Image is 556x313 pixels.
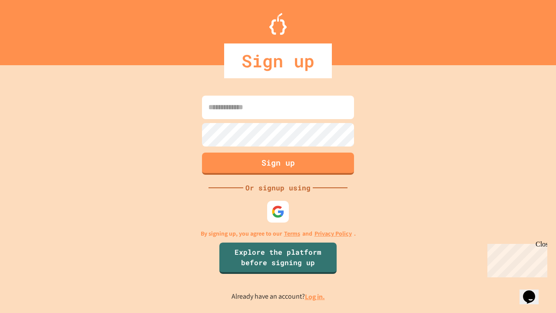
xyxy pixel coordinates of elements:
[271,205,285,218] img: google-icon.svg
[269,13,287,35] img: Logo.svg
[3,3,60,55] div: Chat with us now!Close
[219,243,337,274] a: Explore the platform before signing up
[520,278,547,304] iframe: chat widget
[232,291,325,302] p: Already have an account?
[284,229,300,238] a: Terms
[305,292,325,301] a: Log in.
[224,43,332,78] div: Sign up
[314,229,352,238] a: Privacy Policy
[484,240,547,277] iframe: chat widget
[243,183,313,193] div: Or signup using
[201,229,356,238] p: By signing up, you agree to our and .
[202,153,354,175] button: Sign up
